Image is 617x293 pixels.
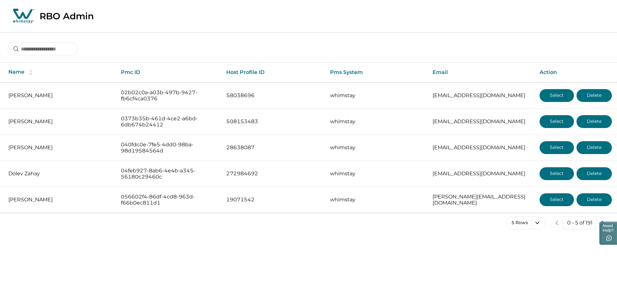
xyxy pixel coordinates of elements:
p: 0373b35b-461d-4ce2-a6bd-6db674b24412 [121,115,216,128]
th: Email [427,63,534,82]
p: whimstay [330,118,422,125]
button: 0 - 5 of 191 [563,216,597,229]
th: Pmc ID [116,63,221,82]
th: Action [534,63,617,82]
p: [PERSON_NAME] [8,144,111,151]
p: [EMAIL_ADDRESS][DOMAIN_NAME] [433,170,529,177]
p: 28638087 [226,144,320,151]
p: 04feb927-8ab6-4e4b-a345-56180c29460c [121,168,216,180]
p: whimstay [330,197,422,203]
p: 040fdc0e-7fe5-4dd0-98ba-98d19584564d [121,142,216,154]
p: whimstay [330,170,422,177]
p: 056602f4-86df-4cd8-963d-f66b0ec811d1 [121,194,216,206]
button: Delete [577,141,612,154]
button: Select [540,89,574,102]
button: Delete [577,89,612,102]
button: next page [596,216,609,229]
p: 58038696 [226,92,320,99]
p: [EMAIL_ADDRESS][DOMAIN_NAME] [433,118,529,125]
p: [EMAIL_ADDRESS][DOMAIN_NAME] [433,92,529,99]
button: 5 Rows [506,216,545,229]
button: sorting [24,69,37,76]
th: Host Profile ID [221,63,325,82]
p: 02b02c0a-a03b-497b-9427-fb6cf4ca0376 [121,89,216,102]
p: [PERSON_NAME] [8,118,111,125]
p: Dolev Zahay [8,170,111,177]
p: 0 - 5 of 191 [567,220,593,226]
p: 19071542 [226,197,320,203]
button: Select [540,167,574,180]
button: previous page [550,216,563,229]
button: Select [540,115,574,128]
button: Delete [577,167,612,180]
p: 272984692 [226,170,320,177]
p: [EMAIL_ADDRESS][DOMAIN_NAME] [433,144,529,151]
th: Pms System [325,63,427,82]
p: RBO Admin [40,11,94,22]
p: whimstay [330,92,422,99]
button: Select [540,141,574,154]
p: 508153483 [226,118,320,125]
button: Delete [577,193,612,206]
button: Delete [577,115,612,128]
p: [PERSON_NAME][EMAIL_ADDRESS][DOMAIN_NAME] [433,194,529,206]
p: [PERSON_NAME] [8,197,111,203]
button: Select [540,193,574,206]
p: [PERSON_NAME] [8,92,111,99]
p: whimstay [330,144,422,151]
